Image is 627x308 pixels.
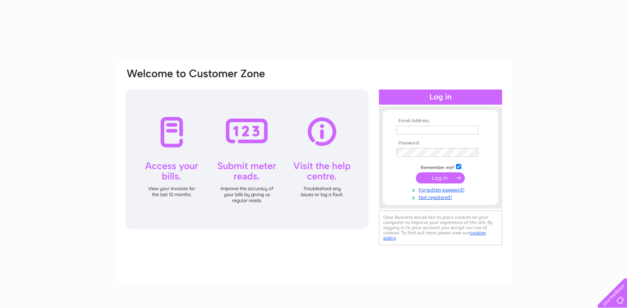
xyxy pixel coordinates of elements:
input: Submit [416,172,465,183]
div: Clear Business would like to place cookies on your computer to improve your experience of the sit... [379,211,502,245]
a: cookies policy [383,230,486,241]
td: Remember me? [394,163,487,171]
th: Email Address: [394,118,487,124]
th: Password: [394,140,487,146]
a: Forgotten password? [396,185,487,193]
a: Not registered? [396,193,487,201]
